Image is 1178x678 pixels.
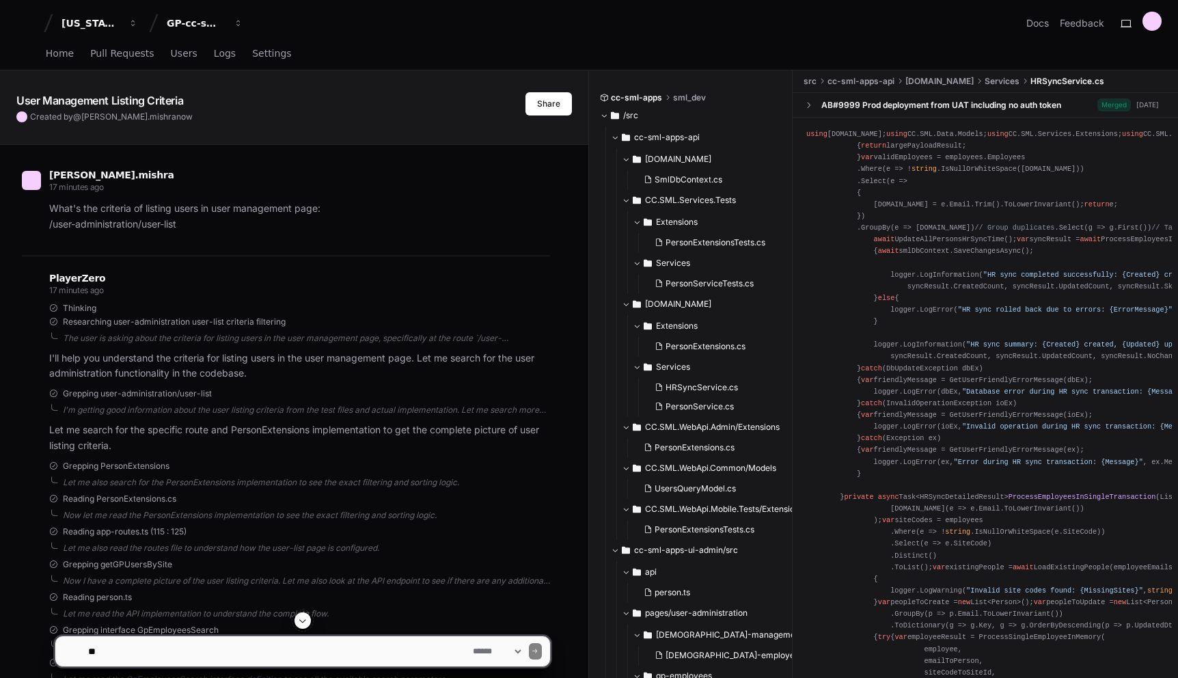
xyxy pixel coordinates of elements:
svg: Directory [644,255,652,271]
span: CC.SML.WebApi.Mobile.Tests/Extensions [645,504,804,515]
div: Let me read the API implementation to understand the complete flow. [63,608,550,619]
button: SmlDbContext.cs [638,170,795,189]
span: api [645,567,657,578]
span: var [933,563,945,571]
span: async [878,493,899,501]
span: using [886,130,907,138]
button: HRSyncService.cs [649,378,795,397]
svg: Directory [644,359,652,375]
button: CC.SML.WebApi.Admin/Extensions [622,416,804,438]
span: // Group duplicates [974,223,1054,232]
span: [DOMAIN_NAME] [645,154,711,165]
span: UsersQueryModel.cs [655,483,736,494]
span: string [945,528,970,536]
span: await [1013,563,1034,571]
button: Services [633,356,804,378]
div: AB#9999 Prod deployment from UAT including no auth token [821,100,1061,111]
a: Users [171,38,197,70]
span: PersonExtensions.cs [666,341,745,352]
svg: Directory [633,605,641,621]
a: Pull Requests [90,38,154,70]
div: [US_STATE] Pacific [61,16,120,30]
span: 17 minutes ago [49,182,104,192]
span: Thinking [63,303,96,314]
p: I'll help you understand the criteria for listing users in the user management page. Let me searc... [49,351,550,382]
span: [DOMAIN_NAME] [645,299,711,310]
span: PlayerZero [49,274,105,282]
span: using [1122,130,1143,138]
button: CC.SML.WebApi.Mobile.Tests/Extensions [622,498,804,520]
button: PersonExtensionsTests.cs [649,233,795,252]
span: string [912,165,937,173]
svg: Directory [622,542,630,558]
span: [PERSON_NAME].mishra [81,111,176,122]
svg: Directory [633,564,641,580]
button: /src [600,105,782,126]
span: var [878,598,890,606]
span: var [882,516,894,524]
span: cc-sml-apps-api [827,76,894,87]
button: [DOMAIN_NAME] [622,148,804,170]
div: [DATE] [1136,100,1159,110]
span: PersonExtensionsTests.cs [655,524,754,535]
span: PersonServiceTests.cs [666,278,754,289]
span: string [1147,586,1173,595]
svg: Directory [622,129,630,146]
span: [DOMAIN_NAME] [905,76,974,87]
span: "HR sync rolled back due to errors: {ErrorMessage}" [958,306,1173,314]
span: await [874,235,895,243]
span: private [844,493,873,501]
div: The user is asking about the criteria for listing users in the user management page, specifically... [63,333,550,344]
span: CC.SML.WebApi.Common/Models [645,463,776,474]
span: new [1114,598,1126,606]
span: return [1084,200,1110,208]
span: Merged [1097,98,1131,111]
svg: Directory [644,318,652,334]
span: var [1017,235,1029,243]
button: PersonServiceTests.cs [649,274,795,293]
button: person.ts [638,583,796,602]
div: Let me also search for the PersonExtensions implementation to see the exact filtering and sorting... [63,477,550,488]
span: HRSyncService.cs [666,382,738,393]
button: Extensions [633,211,804,233]
button: cc-sml-apps-ui-admin/src [611,539,793,561]
span: using [987,130,1009,138]
span: Extensions [656,217,698,228]
div: Now I have a complete picture of the user listing criteria. Let me also look at the API endpoint ... [63,575,550,586]
svg: Directory [611,107,619,124]
span: Researching user-administration user-list criteria filtering [63,316,286,327]
span: var [861,153,873,161]
a: Settings [252,38,291,70]
span: src [804,76,817,87]
button: UsersQueryModel.cs [638,479,795,498]
svg: Directory [633,501,641,517]
button: CC.SML.WebApi.Common/Models [622,457,804,479]
span: catch [861,434,882,442]
span: Reading person.ts [63,592,132,603]
span: @ [73,111,81,122]
span: else [878,294,895,302]
svg: Directory [633,460,641,476]
span: CC.SML.WebApi.Admin/Extensions [645,422,780,433]
div: GP-cc-sml-apps [167,16,225,30]
button: api [622,561,804,583]
button: Share [525,92,572,116]
svg: Directory [633,296,641,312]
button: [US_STATE] Pacific [56,11,143,36]
span: var [861,411,873,419]
span: Reading app-routes.ts (115 : 125) [63,526,187,537]
span: Created by [30,111,193,122]
span: var [1034,598,1046,606]
span: Services [656,362,690,372]
button: pages/user-administration [622,602,804,624]
span: Extensions [656,321,698,331]
span: now [176,111,193,122]
span: Reading PersonExtensions.cs [63,493,176,504]
span: PersonExtensionsTests.cs [666,237,765,248]
button: PersonService.cs [649,397,795,416]
span: pages/user-administration [645,608,748,619]
div: Now let me read the PersonExtensions implementation to see the exact filtering and sorting logic. [63,510,550,521]
span: SmlDbContext.cs [655,174,722,185]
a: Home [46,38,74,70]
span: Grepping getGPUsersBySite [63,559,172,570]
